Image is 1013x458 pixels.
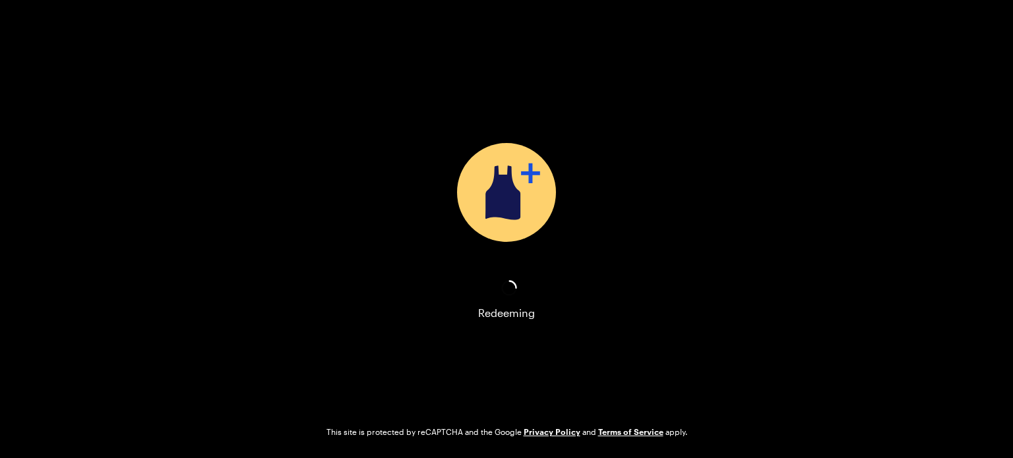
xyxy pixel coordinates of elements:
a: Google Terms of Service [598,426,663,437]
img: tastemade [461,22,553,33]
a: Google Privacy Policy [524,426,580,437]
span: Redeeming [478,305,535,321]
div: This site is protected by reCAPTCHA and the Google and apply. [326,426,687,437]
a: Go to Tastemade Homepage [461,21,553,37]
